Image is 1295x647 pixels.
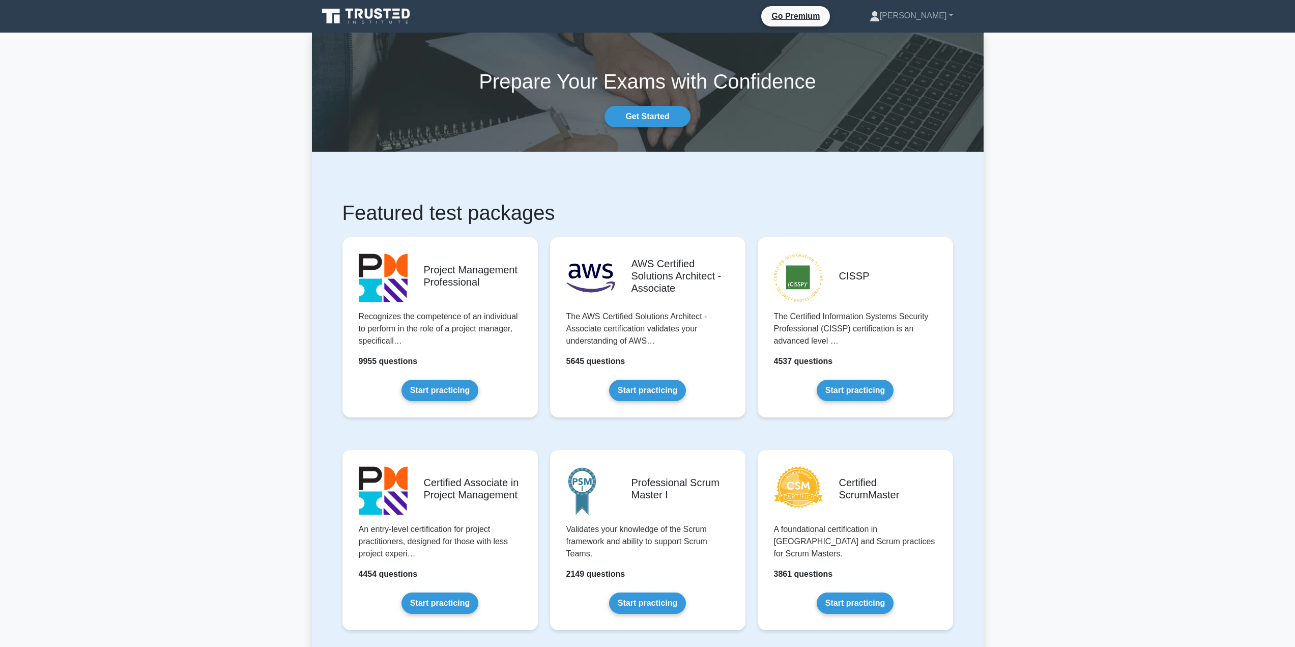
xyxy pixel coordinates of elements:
[609,380,686,401] a: Start practicing
[765,10,826,22] a: Go Premium
[845,6,977,26] a: [PERSON_NAME]
[817,380,894,401] a: Start practicing
[401,380,478,401] a: Start practicing
[312,69,984,94] h1: Prepare Your Exams with Confidence
[609,593,686,614] a: Start practicing
[401,593,478,614] a: Start practicing
[342,201,953,225] h1: Featured test packages
[605,106,690,127] a: Get Started
[817,593,894,614] a: Start practicing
